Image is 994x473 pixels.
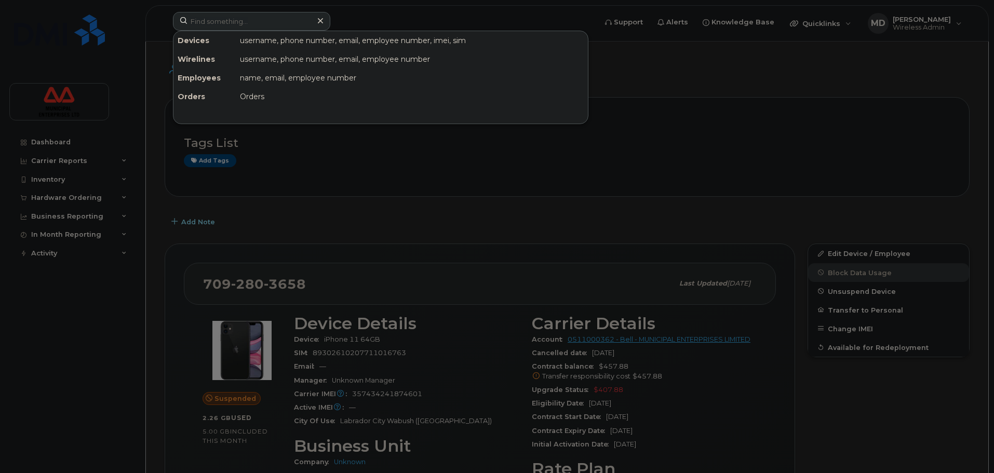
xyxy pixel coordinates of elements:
div: Orders [236,87,588,106]
div: Devices [173,31,236,50]
div: Orders [173,87,236,106]
div: name, email, employee number [236,69,588,87]
div: username, phone number, email, employee number [236,50,588,69]
div: Wirelines [173,50,236,69]
div: Employees [173,69,236,87]
div: username, phone number, email, employee number, imei, sim [236,31,588,50]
